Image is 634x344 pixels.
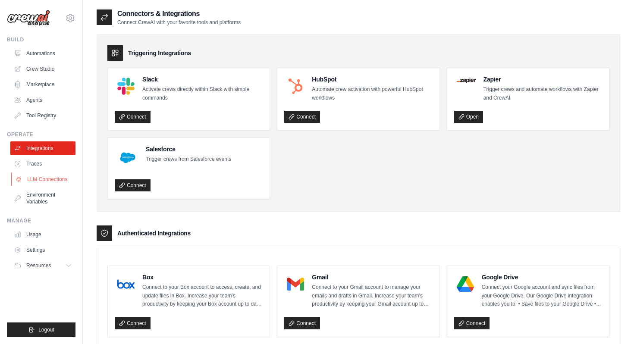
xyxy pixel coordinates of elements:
h4: Salesforce [146,145,231,153]
a: Automations [10,47,75,60]
a: Connect [115,179,151,191]
img: Logo [7,10,50,26]
img: Slack Logo [117,78,135,95]
img: Salesforce Logo [117,147,138,168]
img: Box Logo [117,275,135,293]
h4: Google Drive [482,273,602,281]
p: Activate crews directly within Slack with simple commands [142,85,263,102]
p: Connect your Google account and sync files from your Google Drive. Our Google Drive integration e... [482,283,602,309]
a: LLM Connections [11,172,76,186]
p: Trigger crews and automate workflows with Zapier and CrewAI [483,85,602,102]
p: Connect to your Box account to access, create, and update files in Box. Increase your team’s prod... [142,283,263,309]
button: Logout [7,322,75,337]
h4: Slack [142,75,263,84]
a: Integrations [10,141,75,155]
a: Marketplace [10,78,75,91]
a: Traces [10,157,75,171]
a: Agents [10,93,75,107]
h3: Authenticated Integrations [117,229,191,238]
a: Open [454,111,483,123]
button: Resources [10,259,75,272]
p: Connect CrewAI with your favorite tools and platforms [117,19,241,26]
div: Manage [7,217,75,224]
p: Trigger crews from Salesforce events [146,155,231,164]
a: Connect [115,111,151,123]
img: HubSpot Logo [287,78,304,95]
a: Connect [284,317,320,329]
img: Zapier Logo [457,78,476,83]
h4: Zapier [483,75,602,84]
a: Crew Studio [10,62,75,76]
h4: HubSpot [312,75,432,84]
h4: Box [142,273,263,281]
a: Tool Registry [10,109,75,122]
h4: Gmail [312,273,432,281]
div: Operate [7,131,75,138]
a: Environment Variables [10,188,75,209]
a: Connect [115,317,151,329]
div: Build [7,36,75,43]
a: Connect [284,111,320,123]
h3: Triggering Integrations [128,49,191,57]
a: Settings [10,243,75,257]
a: Connect [454,317,490,329]
p: Automate crew activation with powerful HubSpot workflows [312,85,432,102]
img: Google Drive Logo [457,275,474,293]
p: Connect to your Gmail account to manage your emails and drafts in Gmail. Increase your team’s pro... [312,283,432,309]
img: Gmail Logo [287,275,304,293]
a: Usage [10,228,75,241]
h2: Connectors & Integrations [117,9,241,19]
span: Logout [38,326,54,333]
span: Resources [26,262,51,269]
